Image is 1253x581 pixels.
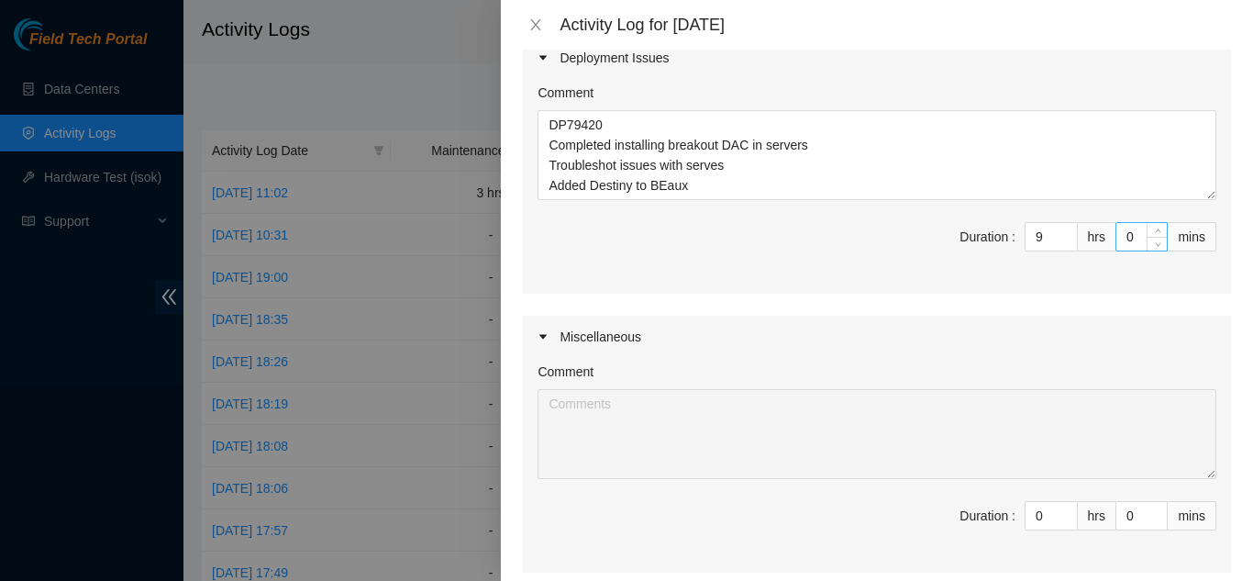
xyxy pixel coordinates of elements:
span: Increase Value [1057,223,1077,237]
span: Decrease Value [1057,516,1077,530]
span: Decrease Value [1147,237,1167,251]
span: up [1062,226,1073,237]
div: mins [1168,222,1216,251]
span: down [1062,239,1073,250]
span: Increase Value [1147,502,1167,516]
span: close [528,17,543,32]
span: Increase Value [1147,223,1167,237]
span: up [1062,505,1073,516]
label: Comment [538,83,593,103]
span: down [1152,518,1163,529]
span: Decrease Value [1057,237,1077,251]
span: Decrease Value [1147,516,1167,530]
button: Close [523,17,549,34]
div: Miscellaneous [523,316,1231,358]
div: Duration : [959,227,1015,247]
span: down [1062,518,1073,529]
div: Duration : [959,506,1015,526]
textarea: Comment [538,110,1216,200]
span: up [1152,226,1163,237]
div: hrs [1078,222,1116,251]
span: up [1152,505,1163,516]
span: caret-right [538,52,549,63]
span: Increase Value [1057,502,1077,516]
label: Comment [538,362,593,382]
span: caret-right [538,331,549,342]
span: down [1152,239,1163,250]
div: mins [1168,501,1216,531]
div: Deployment Issues [523,37,1231,79]
div: Activity Log for [DATE] [560,15,1231,35]
textarea: Comment [538,389,1216,479]
div: hrs [1078,501,1116,531]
